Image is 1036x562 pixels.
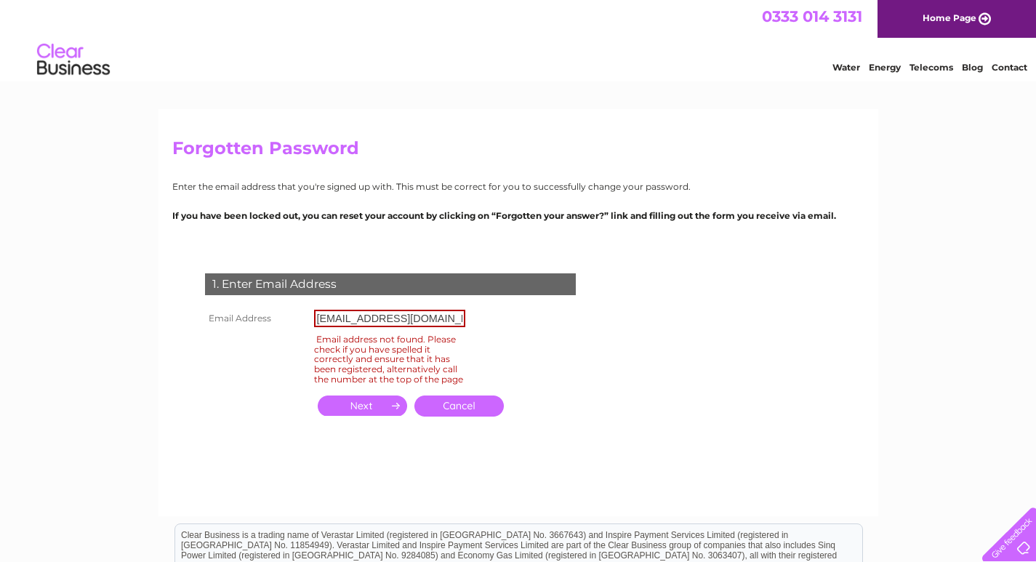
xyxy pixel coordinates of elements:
a: Contact [992,62,1027,73]
div: Clear Business is a trading name of Verastar Limited (registered in [GEOGRAPHIC_DATA] No. 3667643... [175,8,862,71]
h2: Forgotten Password [172,138,864,166]
a: Blog [962,62,983,73]
a: Cancel [414,396,504,417]
div: Email address not found. Please check if you have spelled it correctly and ensure that it has bee... [314,332,465,387]
p: Enter the email address that you're signed up with. This must be correct for you to successfully ... [172,180,864,193]
a: 0333 014 3131 [762,7,862,25]
th: Email Address [201,306,310,331]
a: Telecoms [909,62,953,73]
p: If you have been locked out, you can reset your account by clicking on “Forgotten your answer?” l... [172,209,864,222]
div: 1. Enter Email Address [205,273,576,295]
a: Water [832,62,860,73]
a: Energy [869,62,901,73]
img: logo.png [36,38,111,82]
